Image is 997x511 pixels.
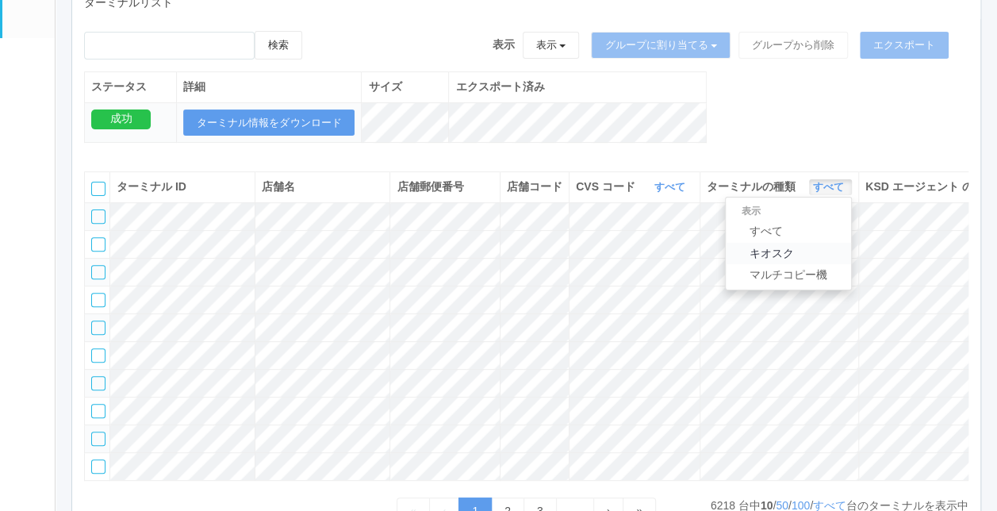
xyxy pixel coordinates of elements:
a: すべて [654,181,689,193]
button: すべて [650,179,693,195]
button: 表示 [523,32,580,59]
a: すべて [813,181,848,193]
span: 表示 [493,36,515,53]
span: マルチコピー機 [742,268,827,281]
a: クライアントリンク [2,136,55,184]
span: CVS コード [576,179,639,195]
a: パッケージ [2,38,55,86]
span: ターミナルの種類 [707,179,800,195]
button: グループに割り当てる [591,32,730,59]
button: すべて [809,179,852,195]
button: グループから削除 [738,32,848,59]
a: ドキュメントを管理 [2,282,55,330]
a: コンテンツプリント [2,233,55,282]
button: ターミナル情報をダウンロード [183,109,355,136]
span: 店舗郵便番号 [397,180,463,193]
div: ステータス [91,79,170,95]
div: 成功 [91,109,151,129]
span: 店舗名 [262,180,295,193]
button: 検索 [255,31,302,60]
div: 詳細 [183,79,355,95]
div: サイズ [368,79,442,95]
span: 店舗コード [507,180,562,193]
a: アラート設定 [2,184,55,232]
span: すべて [742,225,783,237]
span: キオスク [742,247,794,259]
div: ターミナル ID [117,179,248,195]
div: エクスポート済み [455,79,700,95]
li: 表示 [726,202,851,221]
a: メンテナンス通知 [2,87,55,136]
button: エクスポート [860,32,949,59]
ul: すべて [725,197,852,291]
